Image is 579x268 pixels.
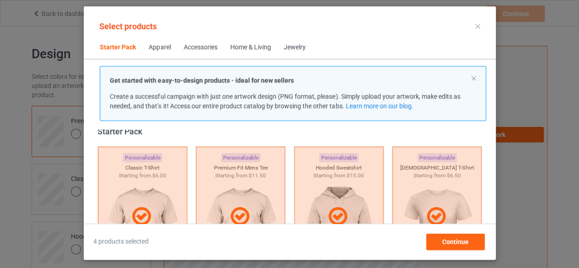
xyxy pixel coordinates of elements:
span: Continue [442,238,468,246]
div: Home & Living [230,43,271,52]
span: Create a successful campaign with just one artwork design (PNG format, please). Simply upload you... [110,93,460,109]
a: Learn more on our blog. [346,102,413,109]
span: Select products [99,22,157,31]
div: Starter Pack [97,126,486,137]
span: 4 products selected [93,237,149,246]
div: Continue [426,234,484,250]
div: Apparel [149,43,171,52]
span: Starter Pack [93,37,142,59]
div: Jewelry [284,43,306,52]
strong: Get started with easy-to-design products - ideal for new sellers [110,77,294,84]
div: Accessories [184,43,217,52]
